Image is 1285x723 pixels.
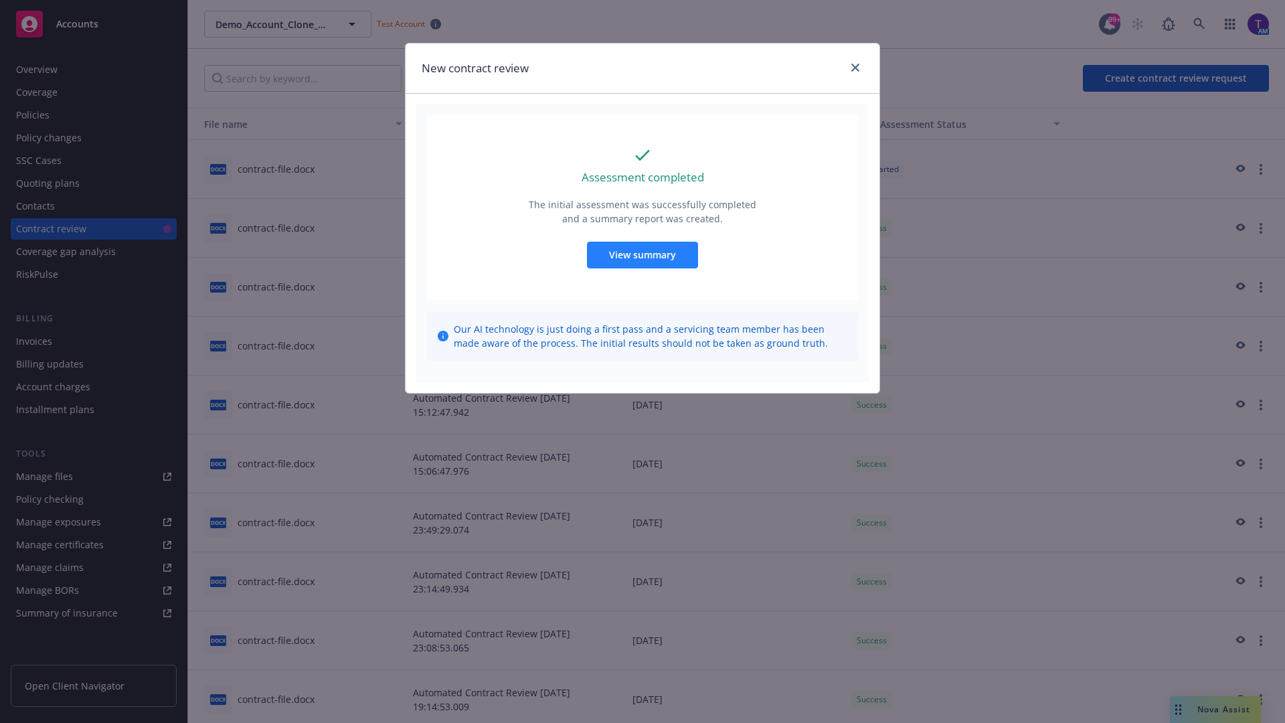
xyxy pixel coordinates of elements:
span: Our AI technology is just doing a first pass and a servicing team member has been made aware of t... [454,322,847,350]
p: The initial assessment was successfully completed and a summary report was created. [527,197,758,226]
h1: New contract review [422,60,529,77]
p: Assessment completed [582,169,704,186]
span: View summary [609,248,676,261]
a: close [847,60,863,76]
button: View summary [587,242,698,268]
